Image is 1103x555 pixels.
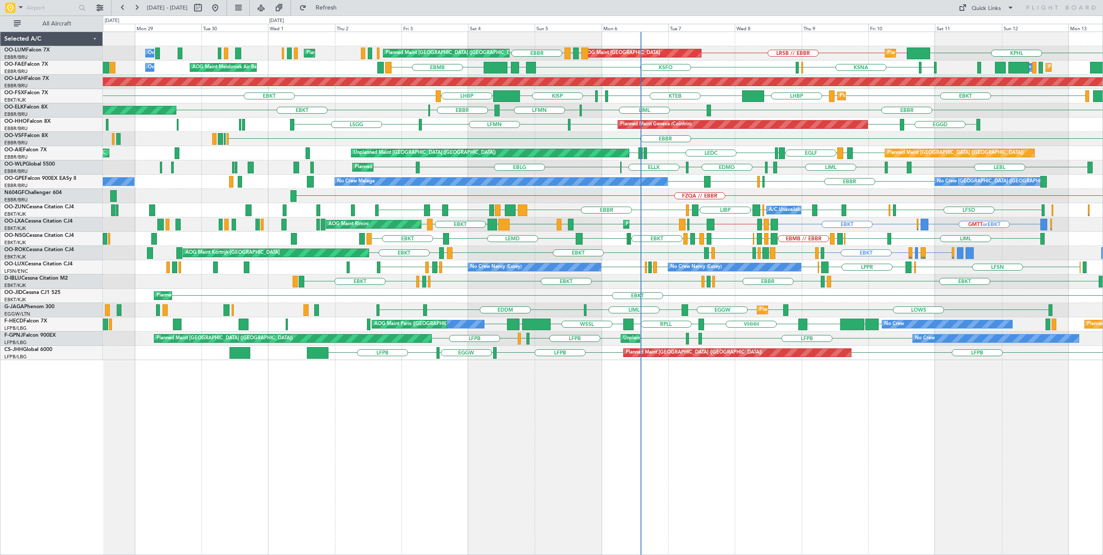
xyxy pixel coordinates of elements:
[4,276,68,281] a: D-IBLUCessna Citation M2
[4,211,26,217] a: EBKT/KJK
[4,333,56,338] a: F-GPNJFalcon 900EX
[4,48,26,53] span: OO-LUM
[4,62,24,67] span: OO-FAE
[4,297,26,303] a: EBKT/KJK
[954,1,1018,15] button: Quick Links
[4,204,26,210] span: OO-ZUN
[4,354,27,360] a: LFPB/LBG
[4,54,28,61] a: EBBR/BRU
[468,24,535,32] div: Sat 4
[4,97,26,103] a: EBKT/KJK
[670,261,722,274] div: No Crew Nancy (Essey)
[887,147,1023,159] div: Planned Maint [GEOGRAPHIC_DATA] ([GEOGRAPHIC_DATA])
[4,162,26,167] span: OO-WLP
[868,24,935,32] div: Fri 10
[355,161,417,174] div: Planned Maint Milan (Linate)
[135,24,201,32] div: Mon 29
[4,105,24,110] span: OO-ELK
[470,261,522,274] div: No Crew Nancy (Essey)
[4,262,73,267] a: OO-LUXCessna Citation CJ4
[884,318,904,331] div: No Crew
[4,347,52,352] a: CS-JHHGlobal 6000
[626,346,762,359] div: Planned Maint [GEOGRAPHIC_DATA] ([GEOGRAPHIC_DATA])
[156,289,257,302] div: Planned Maint Kortrijk-[GEOGRAPHIC_DATA]
[268,24,335,32] div: Wed 1
[4,268,28,274] a: LFSN/ENC
[328,218,369,231] div: AOG Maint Rimini
[735,24,801,32] div: Wed 8
[935,24,1001,32] div: Sat 11
[148,47,207,60] div: Owner Melsbroek Air Base
[4,133,48,138] a: OO-VSFFalcon 8X
[887,47,1044,60] div: Planned Maint [GEOGRAPHIC_DATA] ([GEOGRAPHIC_DATA] National)
[295,1,347,15] button: Refresh
[4,62,48,67] a: OO-FAEFalcon 7X
[4,119,27,124] span: OO-HHO
[759,303,896,316] div: Planned Maint [GEOGRAPHIC_DATA] ([GEOGRAPHIC_DATA])
[4,90,24,96] span: OO-FSX
[4,76,49,81] a: OO-LAHFalcon 7X
[4,247,26,252] span: OO-ROK
[269,17,284,25] div: [DATE]
[4,76,25,81] span: OO-LAH
[192,61,261,74] div: AOG Maint Melsbroek Air Base
[4,190,62,195] a: N604GFChallenger 604
[840,89,940,102] div: Planned Maint Kortrijk-[GEOGRAPHIC_DATA]
[4,111,28,118] a: EBBR/BRU
[4,168,28,175] a: EBBR/BRU
[668,24,735,32] div: Tue 7
[354,147,496,159] div: Unplanned Maint [GEOGRAPHIC_DATA] ([GEOGRAPHIC_DATA])
[185,246,280,259] div: AOG Maint Kortrijk-[GEOGRAPHIC_DATA]
[4,282,26,289] a: EBKT/KJK
[4,83,28,89] a: EBBR/BRU
[4,319,47,324] a: F-HECDFalcon 7X
[4,290,61,295] a: OO-JIDCessna CJ1 525
[4,154,28,160] a: EBBR/BRU
[26,1,76,14] input: Airport
[105,17,119,25] div: [DATE]
[937,175,1082,188] div: No Crew [GEOGRAPHIC_DATA] ([GEOGRAPHIC_DATA] National)
[308,5,344,11] span: Refresh
[4,304,54,309] a: G-JAGAPhenom 300
[4,90,48,96] a: OO-FSXFalcon 7X
[4,147,47,153] a: OO-AIEFalcon 7X
[4,311,30,317] a: EGGW/LTN
[535,24,601,32] div: Sun 5
[4,197,28,203] a: EBBR/BRU
[4,262,25,267] span: OO-LUX
[4,276,21,281] span: D-IBLU
[802,24,868,32] div: Thu 9
[584,47,660,60] div: AOG Maint [GEOGRAPHIC_DATA]
[4,233,74,238] a: OO-NSGCessna Citation CJ4
[4,233,26,238] span: OO-NSG
[306,47,463,60] div: Planned Maint [GEOGRAPHIC_DATA] ([GEOGRAPHIC_DATA] National)
[4,219,25,224] span: OO-LXA
[4,319,23,324] span: F-HECD
[623,332,765,345] div: Unplanned Maint [GEOGRAPHIC_DATA] ([GEOGRAPHIC_DATA])
[386,47,542,60] div: Planned Maint [GEOGRAPHIC_DATA] ([GEOGRAPHIC_DATA] National)
[4,325,27,332] a: LFPB/LBG
[201,24,268,32] div: Tue 30
[22,21,91,27] span: All Aircraft
[148,61,207,74] div: Owner Melsbroek Air Base
[626,218,727,231] div: Planned Maint Kortrijk-[GEOGRAPHIC_DATA]
[1002,24,1068,32] div: Sun 12
[4,254,26,260] a: EBKT/KJK
[4,247,74,252] a: OO-ROKCessna Citation CJ4
[4,176,25,181] span: OO-GPE
[4,147,23,153] span: OO-AIE
[4,290,22,295] span: OO-JID
[4,119,51,124] a: OO-HHOFalcon 8X
[972,4,1001,13] div: Quick Links
[4,140,28,146] a: EBBR/BRU
[4,133,24,138] span: OO-VSF
[10,17,94,31] button: All Aircraft
[4,204,74,210] a: OO-ZUNCessna Citation CJ4
[4,219,73,224] a: OO-LXACessna Citation CJ4
[4,176,76,181] a: OO-GPEFalcon 900EX EASy II
[4,339,27,346] a: LFPB/LBG
[620,118,692,131] div: Planned Maint Geneva (Cointrin)
[4,333,23,338] span: F-GPNJ
[915,332,935,345] div: No Crew
[4,48,50,53] a: OO-LUMFalcon 7X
